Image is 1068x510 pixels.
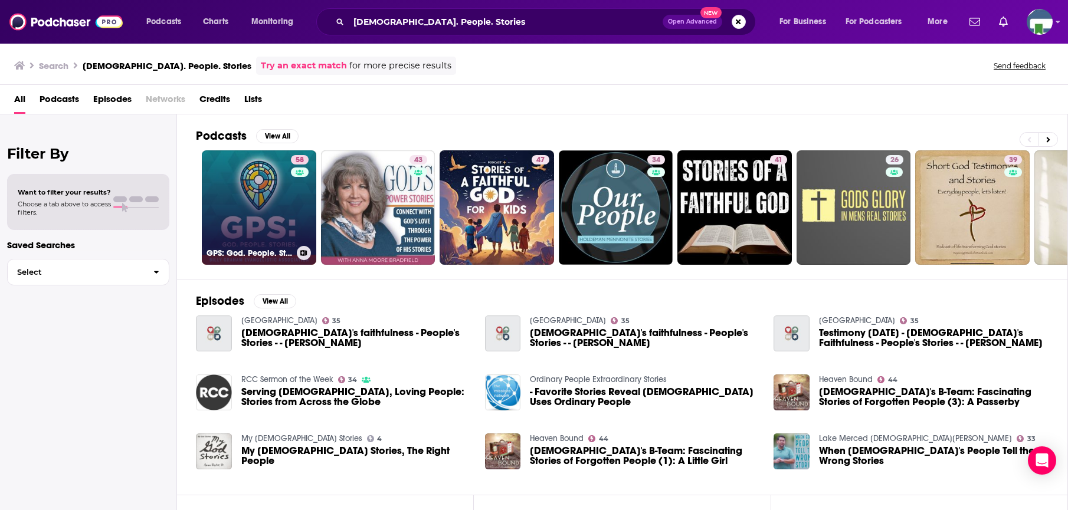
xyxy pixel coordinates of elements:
a: 47 [532,155,549,164]
span: Charts [203,14,228,30]
span: 35 [621,318,630,324]
span: 44 [599,436,608,442]
img: - Favorite Stories Reveal God Uses Ordinary People [485,374,521,410]
a: 26 [797,150,911,265]
button: open menu [243,12,309,31]
span: Choose a tab above to access filters. [18,200,111,216]
a: 35 [900,317,919,324]
button: open menu [838,12,919,31]
span: [DEMOGRAPHIC_DATA]'s B-Team: Fascinating Stories of Forgotten People (3): A Passerby [819,387,1049,407]
span: Podcasts [146,14,181,30]
a: Charts [195,12,235,31]
a: 34 [338,376,358,383]
img: God's faithfulness - People's Stories - - Paul Rees [485,315,521,351]
a: Charlotte Chapel [530,315,606,325]
a: Episodes [93,90,132,114]
a: 44 [877,376,897,383]
span: 34 [652,154,660,166]
a: 39 [915,150,1030,265]
span: Select [8,268,144,276]
h3: Search [39,60,68,71]
a: 41 [677,150,792,265]
img: God's B-Team: Fascinating Stories of Forgotten People (3): A Passerby [774,374,810,410]
h3: GPS: God. People. Stories. [207,248,292,258]
span: Lists [244,90,262,114]
button: open menu [138,12,196,31]
a: 39 [1004,155,1022,164]
button: View All [254,294,296,308]
span: For Business [779,14,826,30]
a: 58 [291,155,309,164]
a: God's B-Team: Fascinating Stories of Forgotten People (1): A Little Girl [530,446,759,466]
a: My God Stories [241,433,362,443]
span: [DEMOGRAPHIC_DATA]'s faithfulness - People's Stories - - [PERSON_NAME] [241,328,471,348]
span: [DEMOGRAPHIC_DATA]'s B-Team: Fascinating Stories of Forgotten People (1): A Little Girl [530,446,759,466]
a: Charlotte Chapel [241,315,317,325]
span: 58 [296,154,304,166]
img: My God Stories, The Right People [196,433,232,469]
a: God's B-Team: Fascinating Stories of Forgotten People (3): A Passerby [819,387,1049,407]
span: Serving [DEMOGRAPHIC_DATA], Loving People: Stories from Across the Globe [241,387,471,407]
span: Logged in as KCMedia [1027,9,1053,35]
span: Open Advanced [668,19,717,25]
span: 43 [414,154,422,166]
img: Podchaser - Follow, Share and Rate Podcasts [9,11,123,33]
button: View All [256,129,299,143]
a: Heaven Bound [819,374,873,384]
button: Select [7,259,169,285]
a: 35 [322,317,341,324]
a: Podcasts [40,90,79,114]
a: 58GPS: God. People. Stories. [202,150,316,265]
a: God's faithfulness - People's Stories - - Paul Rees [196,315,232,351]
a: - Favorite Stories Reveal God Uses Ordinary People [530,387,759,407]
img: When God's People Tell the Wrong Stories [774,433,810,469]
a: EpisodesView All [196,294,296,308]
a: 41 [770,155,787,164]
span: 35 [332,318,340,324]
a: Ordinary People Extraordinary Stories [530,374,667,384]
div: Open Intercom Messenger [1028,446,1056,475]
span: 26 [890,154,899,166]
a: Serving God, Loving People: Stories from Across the Globe [241,387,471,407]
a: 44 [588,435,608,442]
a: 4 [367,435,382,442]
span: 4 [377,436,382,442]
a: Show notifications dropdown [965,12,985,32]
button: open menu [771,12,841,31]
span: For Podcasters [846,14,902,30]
span: Monitoring [251,14,293,30]
a: Testimony Sunday - God's Faithfulness - People's Stories - - Paul Rees [819,328,1049,348]
button: Send feedback [990,61,1049,71]
img: God's B-Team: Fascinating Stories of Forgotten People (1): A Little Girl [485,433,521,469]
a: 34 [647,155,665,164]
img: Testimony Sunday - God's Faithfulness - People's Stories - - Paul Rees [774,315,810,351]
a: Show notifications dropdown [994,12,1013,32]
span: 39 [1009,154,1017,166]
span: Want to filter your results? [18,188,111,196]
span: New [700,7,722,18]
img: User Profile [1027,9,1053,35]
a: PodcastsView All [196,129,299,143]
span: 41 [775,154,782,166]
a: 35 [611,317,630,324]
a: When God's People Tell the Wrong Stories [819,446,1049,466]
span: My [DEMOGRAPHIC_DATA] Stories, The Right People [241,446,471,466]
a: 47 [440,150,554,265]
a: Serving God, Loving People: Stories from Across the Globe [196,374,232,410]
p: Saved Searches [7,239,169,251]
span: More [928,14,948,30]
a: Heaven Bound [530,433,584,443]
span: for more precise results [349,59,451,73]
button: Open AdvancedNew [663,15,722,29]
input: Search podcasts, credits, & more... [349,12,663,31]
a: 43 [321,150,435,265]
a: Charlotte Chapel [819,315,895,325]
a: God's faithfulness - People's Stories - - Paul Rees [530,328,759,348]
